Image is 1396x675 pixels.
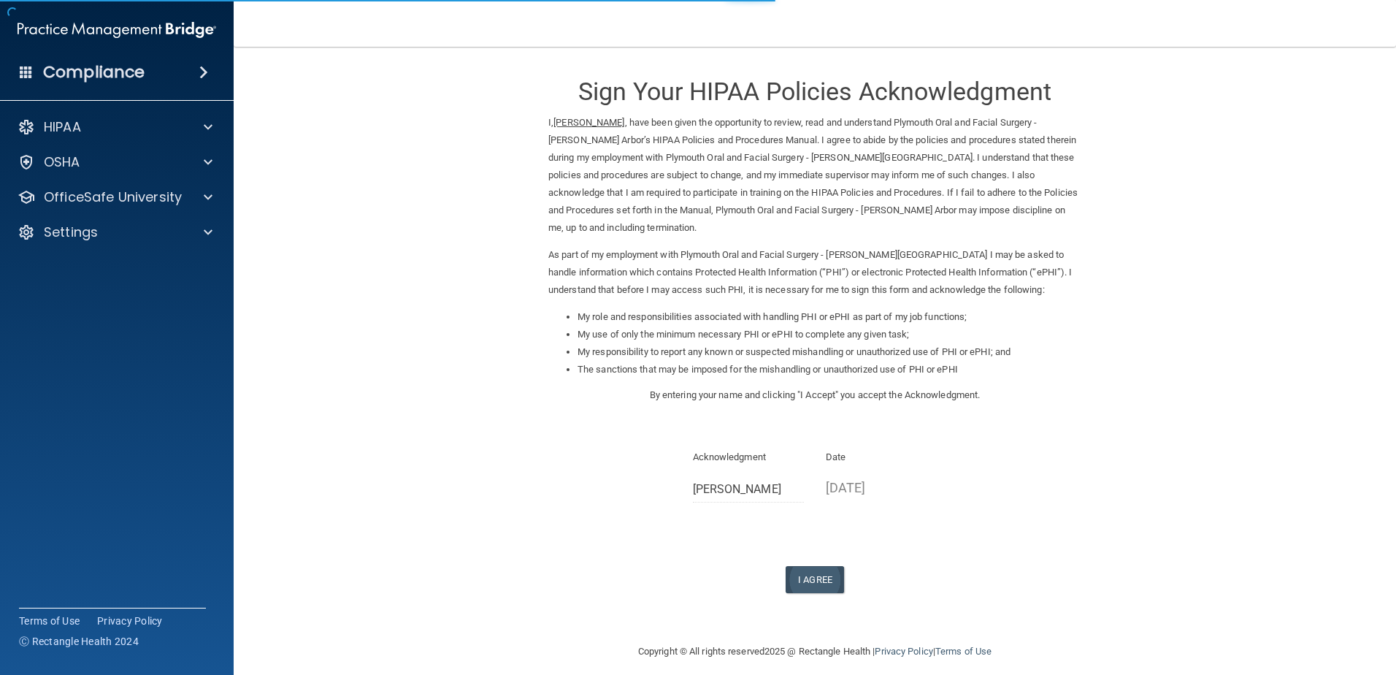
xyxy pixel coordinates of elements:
h3: Sign Your HIPAA Policies Acknowledgment [548,78,1081,105]
li: The sanctions that may be imposed for the mishandling or unauthorized use of PHI or ePHI [578,361,1081,378]
a: Settings [18,224,212,241]
p: I, , have been given the opportunity to review, read and understand Plymouth Oral and Facial Surg... [548,114,1081,237]
a: OSHA [18,153,212,171]
p: HIPAA [44,118,81,136]
p: OfficeSafe University [44,188,182,206]
input: Full Name [693,476,805,503]
a: HIPAA [18,118,212,136]
div: Copyright © All rights reserved 2025 @ Rectangle Health | | [548,628,1081,675]
button: I Agree [786,566,844,593]
h4: Compliance [43,62,145,83]
p: As part of my employment with Plymouth Oral and Facial Surgery - [PERSON_NAME][GEOGRAPHIC_DATA] I... [548,246,1081,299]
a: OfficeSafe University [18,188,212,206]
p: OSHA [44,153,80,171]
p: Settings [44,224,98,241]
p: By entering your name and clicking "I Accept" you accept the Acknowledgment. [548,386,1081,404]
p: [DATE] [826,476,937,500]
a: Terms of Use [935,646,992,657]
li: My role and responsibilities associated with handling PHI or ePHI as part of my job functions; [578,308,1081,326]
p: Date [826,449,937,466]
p: Acknowledgment [693,449,805,466]
img: PMB logo [18,15,216,45]
a: Privacy Policy [97,614,163,628]
ins: [PERSON_NAME] [553,117,624,128]
a: Privacy Policy [875,646,932,657]
a: Terms of Use [19,614,80,628]
li: My use of only the minimum necessary PHI or ePHI to complete any given task; [578,326,1081,343]
span: Ⓒ Rectangle Health 2024 [19,634,139,649]
li: My responsibility to report any known or suspected mishandling or unauthorized use of PHI or ePHI... [578,343,1081,361]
